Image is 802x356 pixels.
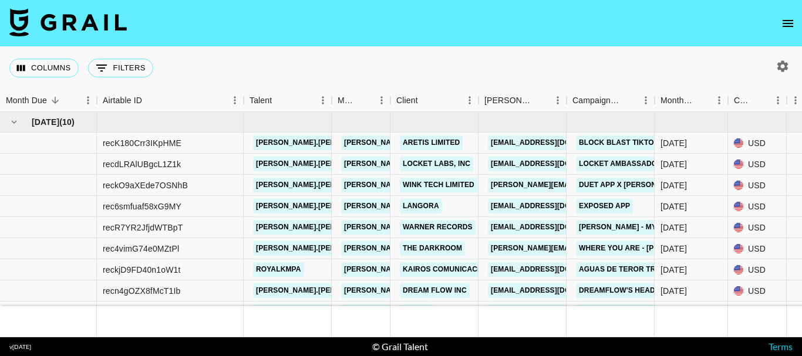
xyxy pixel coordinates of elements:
div: Talent [250,89,272,112]
div: recK180Crr3IKpHME [103,137,181,149]
a: DreamFlow's Headshot Generation Campaign [576,283,768,298]
div: [PERSON_NAME] [484,89,533,112]
a: [EMAIL_ADDRESS][DOMAIN_NAME] [488,283,619,298]
div: USD [728,301,787,323]
div: Manager [332,89,390,112]
div: Campaign (Type) [572,89,621,112]
div: USD [728,217,787,238]
a: [PERSON_NAME].[PERSON_NAME].161 [253,283,396,298]
a: [PERSON_NAME][EMAIL_ADDRESS][PERSON_NAME][DOMAIN_NAME] [341,199,593,213]
div: reckO9aXEde7OSNhB [103,179,188,191]
div: Jul '25 [661,201,687,212]
a: [PERSON_NAME][EMAIL_ADDRESS][PERSON_NAME][DOMAIN_NAME] [341,135,593,150]
a: Terms [769,341,793,352]
a: [PERSON_NAME][EMAIL_ADDRESS][PERSON_NAME][DOMAIN_NAME] [341,283,593,298]
button: Menu [79,91,97,109]
a: [EMAIL_ADDRESS][DOMAIN_NAME] [488,199,619,213]
div: USD [728,280,787,301]
div: Currency [728,89,787,112]
div: recdLRAlUBgcL1Z1k [103,158,181,170]
div: rec4vimG74e0MZtPl [103,243,179,255]
a: Duet App x [PERSON_NAME] - Baton Twirling [576,178,756,192]
a: [PERSON_NAME].[PERSON_NAME].161 [253,220,396,235]
a: [EMAIL_ADDRESS][DOMAIN_NAME] [488,220,619,235]
a: [EMAIL_ADDRESS][DOMAIN_NAME] [488,262,619,277]
button: Menu [710,91,728,109]
button: Menu [461,91,478,109]
div: USD [728,238,787,259]
a: [PERSON_NAME].[PERSON_NAME].161 [253,304,396,319]
button: Sort [694,92,710,109]
button: Menu [769,91,787,109]
a: [PERSON_NAME][EMAIL_ADDRESS][PERSON_NAME][DOMAIN_NAME] [341,178,593,192]
div: USD [728,175,787,196]
div: rec6smfuaf58xG9MY [103,201,181,212]
a: [PERSON_NAME][EMAIL_ADDRESS][DOMAIN_NAME] [488,241,679,256]
div: Client [396,89,418,112]
div: Jul '25 [661,264,687,276]
img: Grail Talent [9,8,127,36]
a: Block Blast TikTok Promotion [576,135,708,150]
a: Wink Tech Limited [400,178,477,192]
a: [PERSON_NAME][EMAIL_ADDRESS][PERSON_NAME][DOMAIN_NAME] [341,220,593,235]
a: royalkmpa [253,262,304,277]
button: hide children [6,114,22,130]
button: Menu [314,91,332,109]
div: Month Due [6,89,47,112]
a: Exposed app [576,199,633,213]
button: Sort [753,92,769,109]
div: Airtable ID [97,89,244,112]
div: v [DATE] [9,343,31,351]
a: [EMAIL_ADDRESS][DOMAIN_NAME] [488,135,619,150]
div: Jul '25 [661,285,687,297]
a: [PERSON_NAME].[PERSON_NAME].161 [253,135,396,150]
button: Menu [637,91,655,109]
a: [PERSON_NAME][EMAIL_ADDRESS][PERSON_NAME][DOMAIN_NAME] [341,262,593,277]
a: Locket Ambassador Program [576,157,705,171]
a: Where You Are - [PERSON_NAME] [576,241,710,256]
div: USD [728,154,787,175]
div: Client [390,89,478,112]
div: reckjD9FD40n1oW1t [103,264,181,276]
a: Kairos Comunicación SL [400,262,504,277]
div: Month Due [655,89,728,112]
a: [EMAIL_ADDRESS][DOMAIN_NAME] [488,157,619,171]
a: [PERSON_NAME][EMAIL_ADDRESS][PERSON_NAME][DOMAIN_NAME] [341,241,593,256]
button: Sort [418,92,434,109]
button: Menu [549,91,567,109]
div: Jul '25 [661,158,687,170]
div: Airtable ID [103,89,142,112]
button: Menu [226,91,244,109]
button: Select columns [9,59,79,77]
a: Locket Labs, Inc [400,157,473,171]
div: USD [728,196,787,217]
div: recn4gOZX8fMcT1Ib [103,285,181,297]
a: [PERSON_NAME][EMAIL_ADDRESS][DOMAIN_NAME] [488,178,679,192]
a: [PERSON_NAME].[PERSON_NAME].161 [253,199,396,213]
div: Month Due [661,89,694,112]
div: Manager [338,89,356,112]
div: USD [728,133,787,154]
a: [PERSON_NAME].[PERSON_NAME].161 [253,178,396,192]
div: Jul '25 [661,179,687,191]
button: Sort [356,92,373,109]
div: USD [728,259,787,280]
button: Show filters [88,59,153,77]
button: open drawer [776,12,800,35]
div: Talent [244,89,332,112]
button: Sort [142,92,159,109]
a: [PERSON_NAME].[PERSON_NAME].161 [253,157,396,171]
a: [PERSON_NAME] - Mystical Magical [576,220,721,235]
button: Sort [47,92,63,109]
div: Booker [478,89,567,112]
button: Sort [621,92,637,109]
div: Jul '25 [661,243,687,255]
div: Campaign (Type) [567,89,655,112]
a: Aguas De Teror Trail [576,262,670,277]
button: Sort [533,92,549,109]
span: [DATE] [32,116,59,128]
div: Jul '25 [661,222,687,233]
div: Jul '25 [661,137,687,149]
a: Langora [400,199,442,213]
div: Currency [734,89,753,112]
